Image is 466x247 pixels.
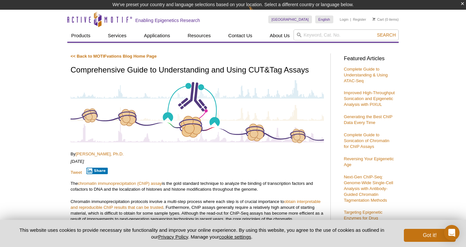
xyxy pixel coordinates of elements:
a: Targeting Epigenetic Enzymes for Drug Discovery & Development [344,210,393,226]
button: Search [375,32,398,38]
p: This website uses cookies to provide necessary site functionality and improve your online experie... [10,227,393,240]
a: Next-Gen ChIP-Seq: Genome-Wide Single-Cell Analysis with Antibody-Guided Chromatin Tagmentation M... [344,174,393,203]
span: Search [377,32,396,38]
li: (0 items) [372,16,399,23]
a: Products [67,29,94,42]
button: cookie settings [219,234,251,240]
p: Chromatin immunoprecipitation protocols involve a multi-step process where each step is of crucia... [71,199,324,228]
h2: Enabling Epigenetics Research [135,17,200,23]
a: Tweet [71,170,82,175]
div: Open Intercom Messenger [444,225,460,241]
a: chromatin immunoprecipitation (ChIP) assay [78,181,162,186]
a: [GEOGRAPHIC_DATA] [268,16,312,23]
a: Complete Guide to Sonication of Chromatin for ChIP Assays [344,132,389,149]
img: Change Here [249,5,266,20]
button: Share [86,168,108,174]
a: [PERSON_NAME], Ph.D. [75,152,124,156]
a: Improved High-Throughput Sonication and Epigenetic Analysis with PIXUL [344,90,395,107]
a: English [315,16,333,23]
a: Register [353,17,366,22]
a: obtain interpretable and reproducible ChIP results that can be trusted [71,199,321,210]
button: Got it! [404,229,456,242]
a: Services [104,29,130,42]
a: Reversing Your Epigenetic Age [344,156,394,167]
a: Privacy Policy [158,234,188,240]
em: [DATE] [71,159,84,164]
input: Keyword, Cat. No. [294,29,399,40]
a: Complete Guide to Understanding & Using ATAC-Seq [344,67,388,83]
img: Antibody-Based Tagmentation Notes [71,79,324,144]
a: Cart [372,17,384,22]
a: << Back to MOTIFvations Blog Home Page [71,54,157,59]
a: Login [340,17,349,22]
a: About Us [266,29,294,42]
img: Your Cart [372,17,375,21]
h1: Comprehensive Guide to Understanding and Using CUT&Tag Assays [71,66,324,75]
a: Contact Us [224,29,256,42]
li: | [350,16,351,23]
a: Generating the Best ChIP Data Every Time [344,114,392,125]
p: By [71,151,324,157]
p: The is the gold standard technique to analyze the binding of transcription factors and cofactors ... [71,181,324,192]
a: Resources [184,29,215,42]
h3: Featured Articles [344,56,395,62]
a: Applications [140,29,174,42]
